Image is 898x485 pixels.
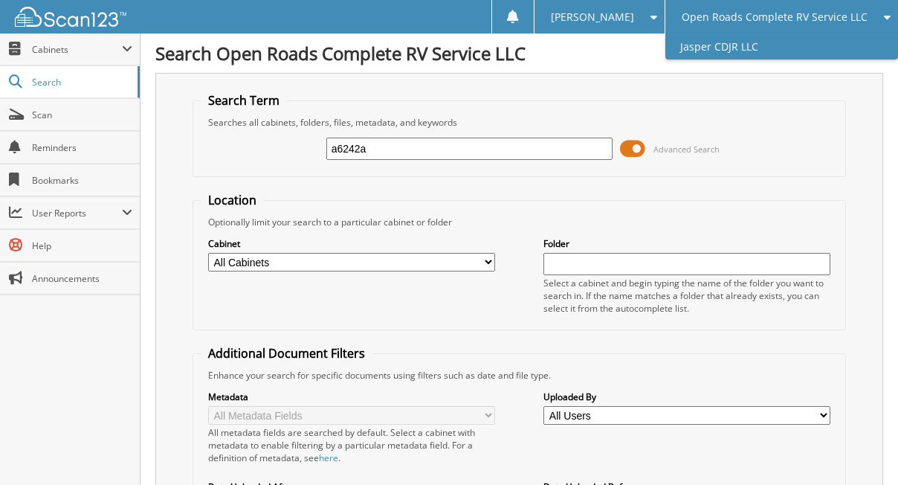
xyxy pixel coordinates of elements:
[32,76,130,89] span: Search
[201,192,264,208] legend: Location
[32,43,122,56] span: Cabinets
[551,13,634,22] span: [PERSON_NAME]
[682,13,868,22] span: Open Roads Complete RV Service LLC
[208,426,495,464] div: All metadata fields are searched by default. Select a cabinet with metadata to enable filtering b...
[319,452,338,464] a: here
[201,116,838,129] div: Searches all cabinets, folders, files, metadata, and keywords
[208,237,495,250] label: Cabinet
[32,141,132,154] span: Reminders
[32,240,132,252] span: Help
[155,41,883,65] h1: Search Open Roads Complete RV Service LLC
[543,277,830,315] div: Select a cabinet and begin typing the name of the folder you want to search in. If the name match...
[15,7,126,27] img: scan123-logo-white.svg
[32,174,132,187] span: Bookmarks
[201,216,838,228] div: Optionally limit your search to a particular cabinet or folder
[201,92,287,109] legend: Search Term
[208,391,495,403] label: Metadata
[32,207,122,219] span: User Reports
[543,237,830,250] label: Folder
[653,144,720,155] span: Advanced Search
[32,109,132,121] span: Scan
[824,414,898,485] iframe: Chat Widget
[201,369,838,382] div: Enhance your search for specific documents using filters such as date and file type.
[201,345,372,362] legend: Additional Document Filters
[665,33,898,60] a: Jasper CDJR LLC
[32,272,132,285] span: Announcements
[543,391,830,403] label: Uploaded By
